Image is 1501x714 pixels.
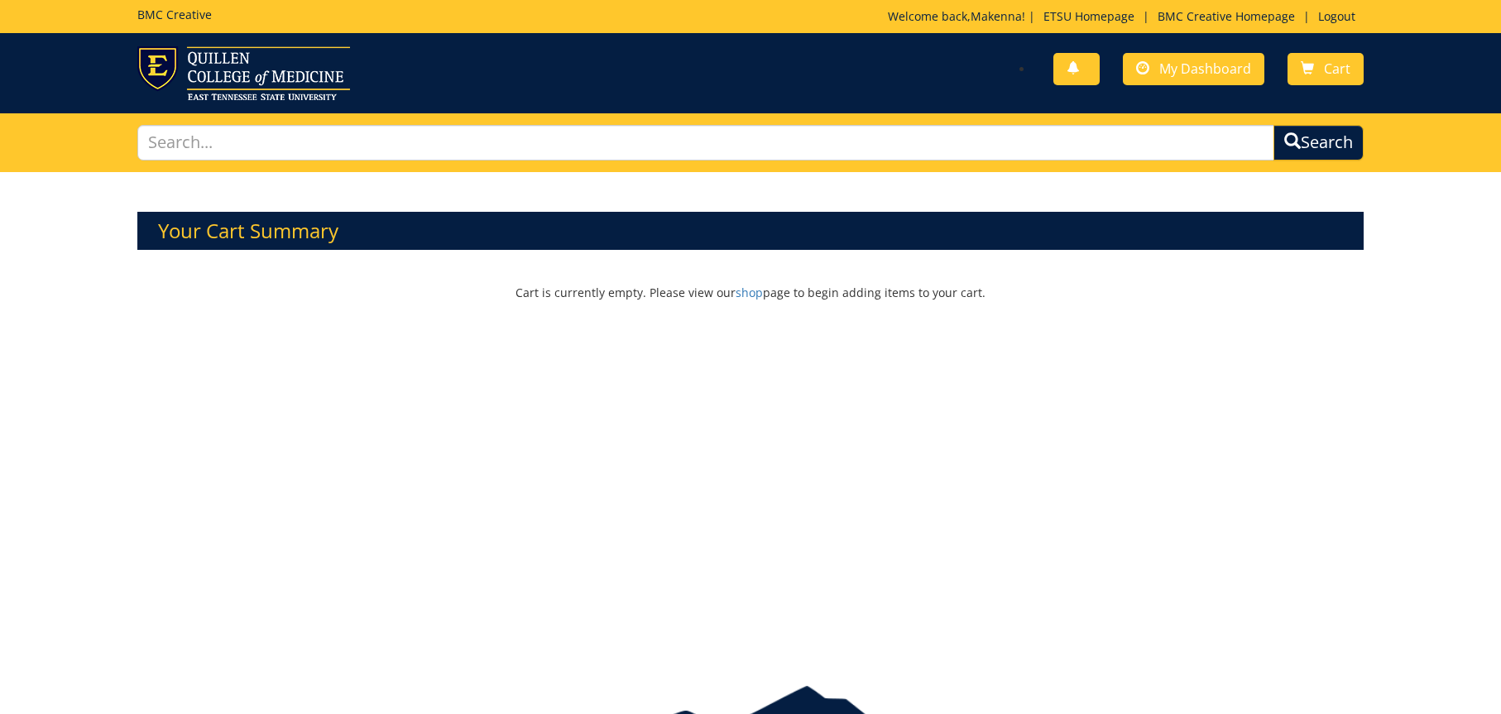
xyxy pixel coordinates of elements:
[137,212,1364,250] h3: Your Cart Summary
[1149,8,1303,24] a: BMC Creative Homepage
[137,8,212,21] h5: BMC Creative
[1123,53,1264,85] a: My Dashboard
[137,125,1274,161] input: Search...
[888,8,1364,25] p: Welcome back, ! | | |
[736,285,763,300] a: shop
[1288,53,1364,85] a: Cart
[1310,8,1364,24] a: Logout
[1273,125,1364,161] button: Search
[137,258,1364,328] p: Cart is currently empty. Please view our page to begin adding items to your cart.
[137,46,350,100] img: ETSU logo
[971,8,1022,24] a: Makenna
[1159,60,1251,78] span: My Dashboard
[1035,8,1143,24] a: ETSU Homepage
[1324,60,1350,78] span: Cart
